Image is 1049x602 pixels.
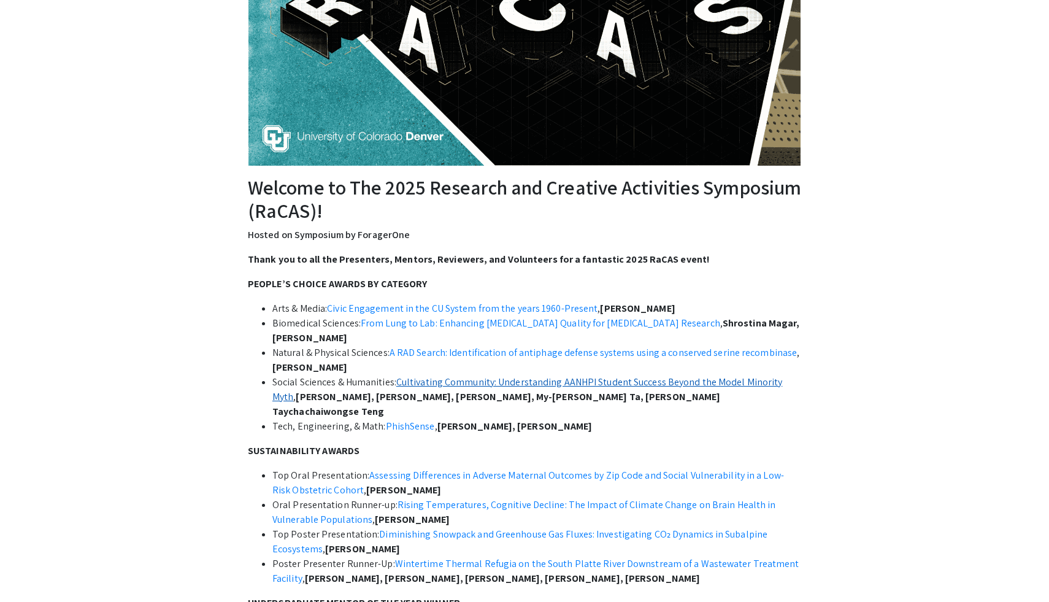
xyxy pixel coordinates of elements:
li: Social Sciences & Humanities: , [272,375,801,419]
strong: [PERSON_NAME] [272,361,347,374]
strong: [PERSON_NAME], [PERSON_NAME] [437,420,593,433]
strong: [PERSON_NAME] [600,302,675,315]
a: Civic Engagement in the CU System from the years 1960-Present [327,302,598,315]
strong: [PERSON_NAME], [PERSON_NAME], [PERSON_NAME], [PERSON_NAME], [PERSON_NAME] [305,572,700,585]
a: Assessing Differences in Adverse Maternal Outcomes by Zip Code and Social Vulnerability in a Low-... [272,469,784,496]
a: Wintertime Thermal Refugia on the South Platte River Downstream of a Wastewater Treatment Facility [272,557,799,585]
p: Hosted on Symposium by ForagerOne [248,228,801,242]
strong: Shrostina Magar, [PERSON_NAME] [272,317,800,344]
strong: [PERSON_NAME] [366,484,441,496]
a: Cultivating Community: Understanding AANHPI Student Success Beyond the Model Minority Myth [272,376,782,403]
li: Oral Presentation Runner-up: , [272,498,801,527]
li: Natural & Physical Sciences: , [272,345,801,375]
a: A RAD Search: Identification of antiphage defense systems using a conserved serine recombinase [390,346,797,359]
li: Top Poster Presentation: , [272,527,801,557]
a: Diminishing Snowpack and Greenhouse Gas Fluxes: Investigating CO₂ Dynamics in Subalpine Ecosystems [272,528,767,555]
strong: SUSTAINABILITY AWARDS [248,444,359,457]
li: Top Oral Presentation: , [272,468,801,498]
strong: Thank you to all the Presenters, Mentors, Reviewers, and Volunteers for a fantastic 2025 RaCAS ev... [248,253,710,266]
h2: Welcome to The 2025 Research and Creative Activities Symposium (RaCAS)! [248,176,801,223]
strong: PEOPLE’S CHOICE AWARDS BY CATEGORY [248,277,427,290]
strong: [PERSON_NAME] [325,542,400,555]
strong: [PERSON_NAME] [375,513,450,526]
a: From Lung to Lab: Enhancing [MEDICAL_DATA] Quality for [MEDICAL_DATA] Research [361,317,720,330]
li: Poster Presenter Runner-Up: , [272,557,801,586]
strong: [PERSON_NAME], [PERSON_NAME], [PERSON_NAME], My-[PERSON_NAME] Ta, [PERSON_NAME] Taychachaiwongse ... [272,390,720,418]
iframe: Chat [9,547,52,593]
li: Arts & Media: , [272,301,801,316]
a: PhishSense [386,420,435,433]
li: Biomedical Sciences: , [272,316,801,345]
li: Tech, Engineering, & Math: , [272,419,801,434]
a: Rising Temperatures, Cognitive Decline: The Impact of Climate Change on Brain Health in Vulnerabl... [272,498,776,526]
